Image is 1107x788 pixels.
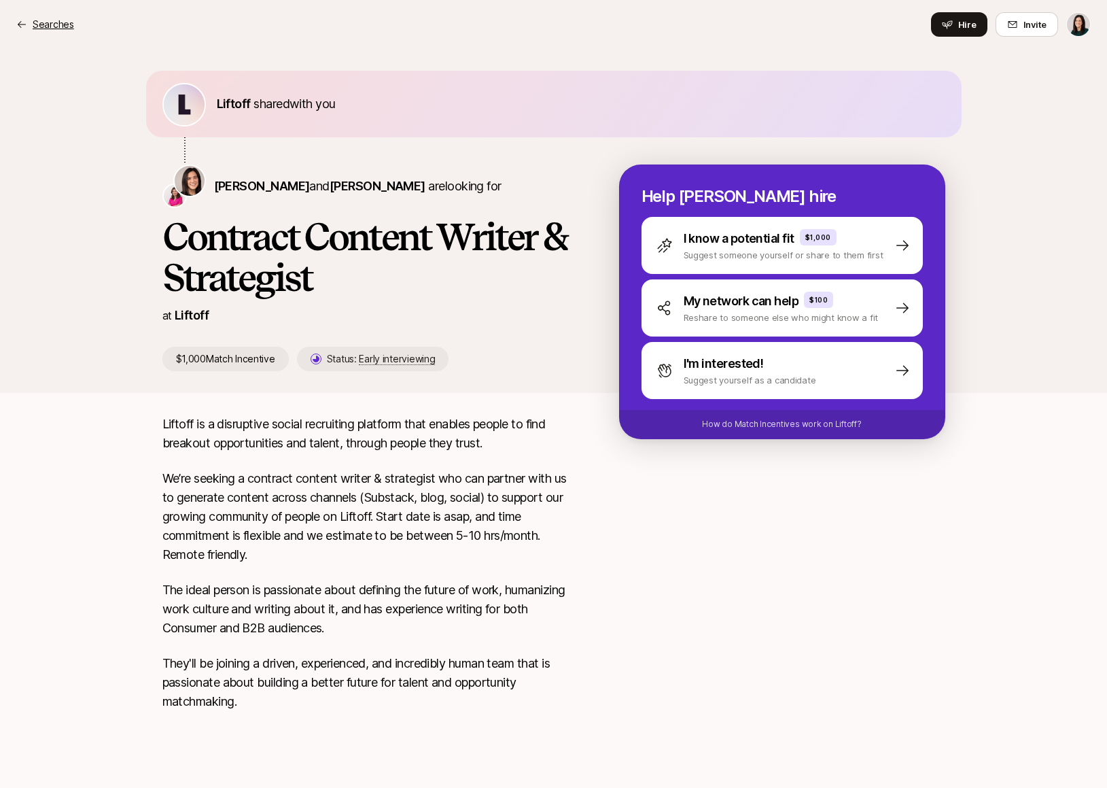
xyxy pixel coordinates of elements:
[931,12,987,37] button: Hire
[684,311,879,324] p: Reshare to someone else who might know a fit
[162,581,576,638] p: The ideal person is passionate about defining the future of work, humanizing work culture and wri...
[162,654,576,711] p: They'll be joining a driven, experienced, and incredibly human team that is passionate about buil...
[1066,12,1091,37] button: Eleanor Morgan
[684,354,764,373] p: I'm interested!
[684,292,799,311] p: My network can help
[1023,18,1047,31] span: Invite
[162,216,576,298] h1: Contract Content Writer & Strategist
[684,229,794,248] p: I know a potential fit
[217,95,341,114] p: shared
[996,12,1058,37] button: Invite
[164,185,186,207] img: Emma Frane
[359,353,435,365] span: Early interviewing
[684,373,816,387] p: Suggest yourself as a candidate
[162,307,172,324] p: at
[809,294,828,305] p: $100
[162,415,576,453] p: Liftoff is a disruptive social recruiting platform that enables people to find breakout opportuni...
[309,179,425,193] span: and
[164,84,205,125] img: ACg8ocKIuO9-sklR2KvA8ZVJz4iZ_g9wtBiQREC3t8A94l4CTg=s160-c
[289,97,336,111] span: with you
[327,351,436,367] p: Status:
[162,347,289,371] p: $1,000 Match Incentive
[162,469,576,564] p: We’re seeking a contract content writer & strategist who can partner with us to generate content ...
[702,418,861,430] p: How do Match Incentives work on Liftoff?
[175,166,205,196] img: Eleanor Morgan
[214,177,502,196] p: are looking for
[642,187,923,206] p: Help [PERSON_NAME] hire
[217,97,251,111] span: Liftoff
[330,179,425,193] span: [PERSON_NAME]
[684,248,883,262] p: Suggest someone yourself or share to them first
[805,232,831,243] p: $1,000
[214,179,310,193] span: [PERSON_NAME]
[175,306,209,325] p: Liftoff
[1067,13,1090,36] img: Eleanor Morgan
[958,18,977,31] span: Hire
[33,16,74,33] p: Searches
